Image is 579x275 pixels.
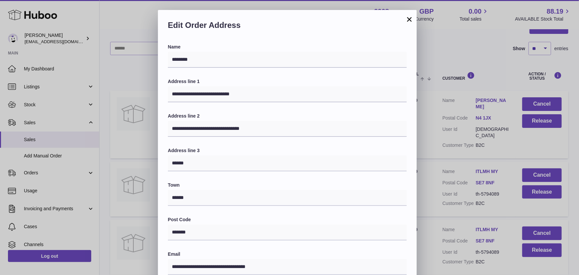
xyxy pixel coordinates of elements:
[168,182,407,188] label: Town
[168,44,407,50] label: Name
[168,217,407,223] label: Post Code
[168,251,407,257] label: Email
[405,15,413,23] button: ×
[168,20,407,34] h2: Edit Order Address
[168,147,407,154] label: Address line 3
[168,113,407,119] label: Address line 2
[168,78,407,85] label: Address line 1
